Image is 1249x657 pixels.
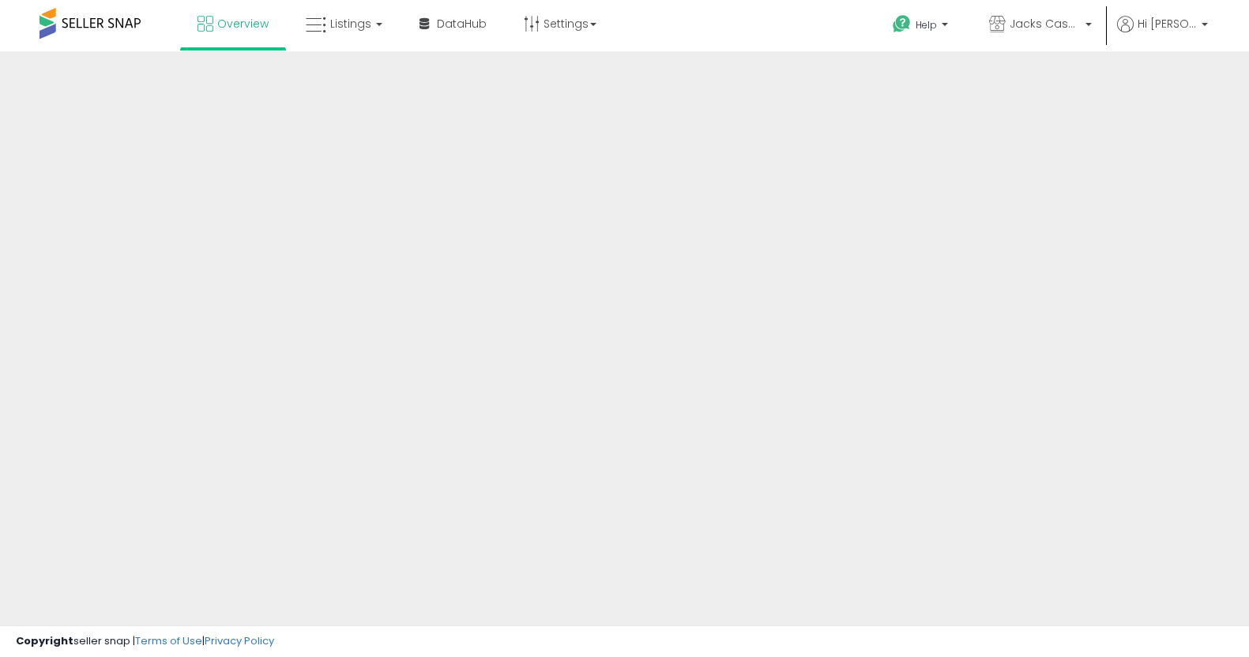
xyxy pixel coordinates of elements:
span: DataHub [437,16,487,32]
span: Jacks Cases & [PERSON_NAME]'s Closet [1010,16,1081,32]
span: Help [916,18,937,32]
div: seller snap | | [16,634,274,649]
i: Get Help [892,14,912,34]
a: Hi [PERSON_NAME] [1117,16,1208,51]
a: Terms of Use [135,633,202,648]
a: Privacy Policy [205,633,274,648]
span: Listings [330,16,371,32]
a: Help [880,2,964,51]
span: Hi [PERSON_NAME] [1138,16,1197,32]
strong: Copyright [16,633,73,648]
span: Overview [217,16,269,32]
